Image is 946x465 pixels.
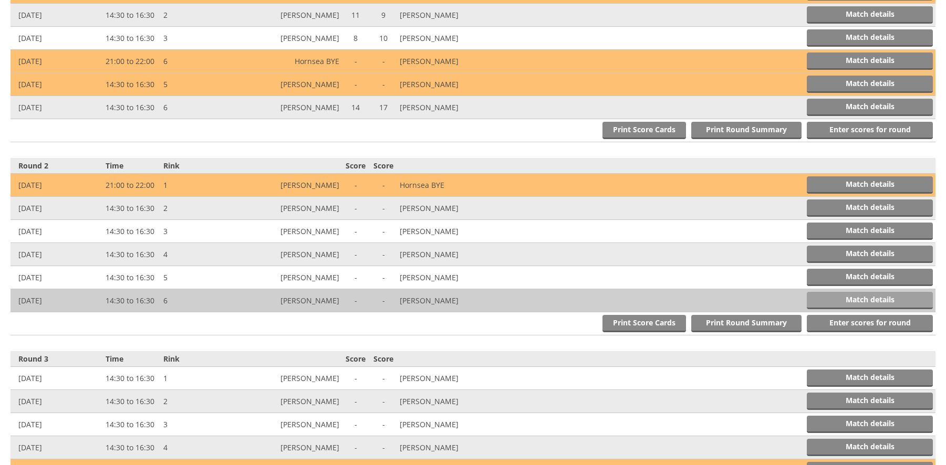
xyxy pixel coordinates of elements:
[807,99,933,116] a: Match details
[161,289,231,312] td: 6
[370,158,398,174] th: Score
[397,50,508,73] td: [PERSON_NAME]
[11,266,103,289] td: [DATE]
[161,436,231,459] td: 4
[397,96,508,119] td: [PERSON_NAME]
[103,220,161,243] td: 14:30 to 16:30
[370,436,398,459] td: -
[807,29,933,47] a: Match details
[807,122,933,139] a: Enter scores for round
[370,413,398,436] td: -
[342,220,370,243] td: -
[161,27,231,50] td: 3
[161,413,231,436] td: 3
[807,223,933,240] a: Match details
[342,436,370,459] td: -
[397,220,508,243] td: [PERSON_NAME]
[103,289,161,312] td: 14:30 to 16:30
[397,413,508,436] td: [PERSON_NAME]
[161,243,231,266] td: 4
[11,436,103,459] td: [DATE]
[397,436,508,459] td: [PERSON_NAME]
[807,416,933,433] a: Match details
[161,50,231,73] td: 6
[161,96,231,119] td: 6
[231,27,341,50] td: [PERSON_NAME]
[370,96,398,119] td: 17
[370,4,398,27] td: 9
[397,73,508,96] td: [PERSON_NAME]
[397,390,508,413] td: [PERSON_NAME]
[103,197,161,220] td: 14:30 to 16:30
[103,390,161,413] td: 14:30 to 16:30
[370,220,398,243] td: -
[342,174,370,197] td: -
[11,73,103,96] td: [DATE]
[161,351,231,367] th: Rink
[11,390,103,413] td: [DATE]
[11,220,103,243] td: [DATE]
[370,243,398,266] td: -
[342,351,370,367] th: Score
[397,367,508,390] td: [PERSON_NAME]
[231,96,341,119] td: [PERSON_NAME]
[103,4,161,27] td: 14:30 to 16:30
[397,289,508,312] td: [PERSON_NAME]
[397,197,508,220] td: [PERSON_NAME]
[397,174,508,197] td: Hornsea BYE
[807,199,933,217] a: Match details
[807,246,933,263] a: Match details
[231,367,341,390] td: [PERSON_NAME]
[231,174,341,197] td: [PERSON_NAME]
[231,220,341,243] td: [PERSON_NAME]
[231,390,341,413] td: [PERSON_NAME]
[11,289,103,312] td: [DATE]
[231,50,341,73] td: Hornsea BYE
[370,50,398,73] td: -
[231,4,341,27] td: [PERSON_NAME]
[602,122,686,139] a: Print Score Cards
[11,197,103,220] td: [DATE]
[11,27,103,50] td: [DATE]
[11,413,103,436] td: [DATE]
[103,266,161,289] td: 14:30 to 16:30
[161,367,231,390] td: 1
[370,266,398,289] td: -
[103,96,161,119] td: 14:30 to 16:30
[807,52,933,70] a: Match details
[342,50,370,73] td: -
[231,289,341,312] td: [PERSON_NAME]
[807,315,933,332] a: Enter scores for round
[103,413,161,436] td: 14:30 to 16:30
[807,176,933,194] a: Match details
[231,243,341,266] td: [PERSON_NAME]
[103,50,161,73] td: 21:00 to 22:00
[342,4,370,27] td: 11
[370,351,398,367] th: Score
[231,73,341,96] td: [PERSON_NAME]
[397,4,508,27] td: [PERSON_NAME]
[11,351,103,367] th: Round 3
[231,266,341,289] td: [PERSON_NAME]
[397,266,508,289] td: [PERSON_NAME]
[103,73,161,96] td: 14:30 to 16:30
[370,73,398,96] td: -
[103,436,161,459] td: 14:30 to 16:30
[342,413,370,436] td: -
[342,243,370,266] td: -
[11,158,103,174] th: Round 2
[807,393,933,410] a: Match details
[691,122,802,139] a: Print Round Summary
[161,158,231,174] th: Rink
[161,174,231,197] td: 1
[11,174,103,197] td: [DATE]
[370,197,398,220] td: -
[342,197,370,220] td: -
[161,4,231,27] td: 2
[103,243,161,266] td: 14:30 to 16:30
[103,27,161,50] td: 14:30 to 16:30
[11,4,103,27] td: [DATE]
[11,367,103,390] td: [DATE]
[342,27,370,50] td: 8
[807,369,933,387] a: Match details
